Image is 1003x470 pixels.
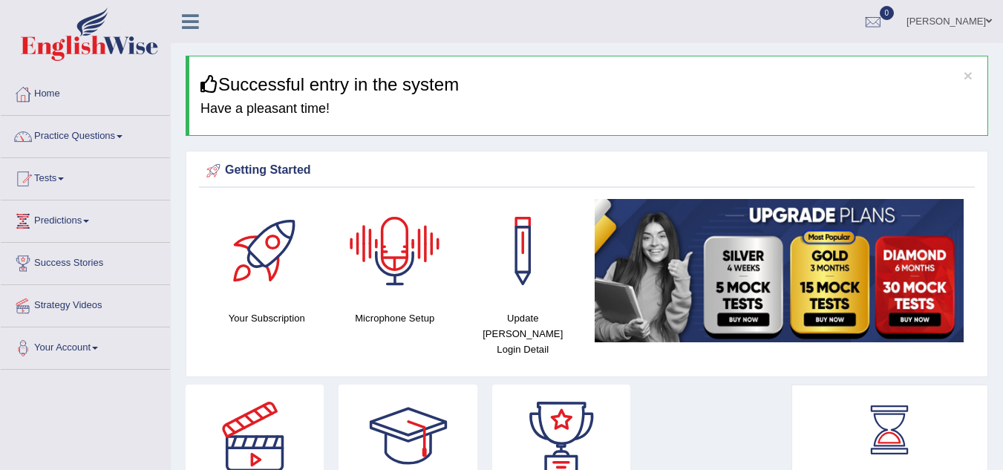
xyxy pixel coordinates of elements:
[200,75,976,94] h3: Successful entry in the system
[595,199,964,342] img: small5.jpg
[1,285,170,322] a: Strategy Videos
[210,310,324,326] h4: Your Subscription
[466,310,580,357] h4: Update [PERSON_NAME] Login Detail
[880,6,895,20] span: 0
[1,158,170,195] a: Tests
[339,310,452,326] h4: Microphone Setup
[1,243,170,280] a: Success Stories
[1,116,170,153] a: Practice Questions
[1,200,170,238] a: Predictions
[203,160,971,182] div: Getting Started
[964,68,973,83] button: ×
[1,327,170,365] a: Your Account
[1,74,170,111] a: Home
[200,102,976,117] h4: Have a pleasant time!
